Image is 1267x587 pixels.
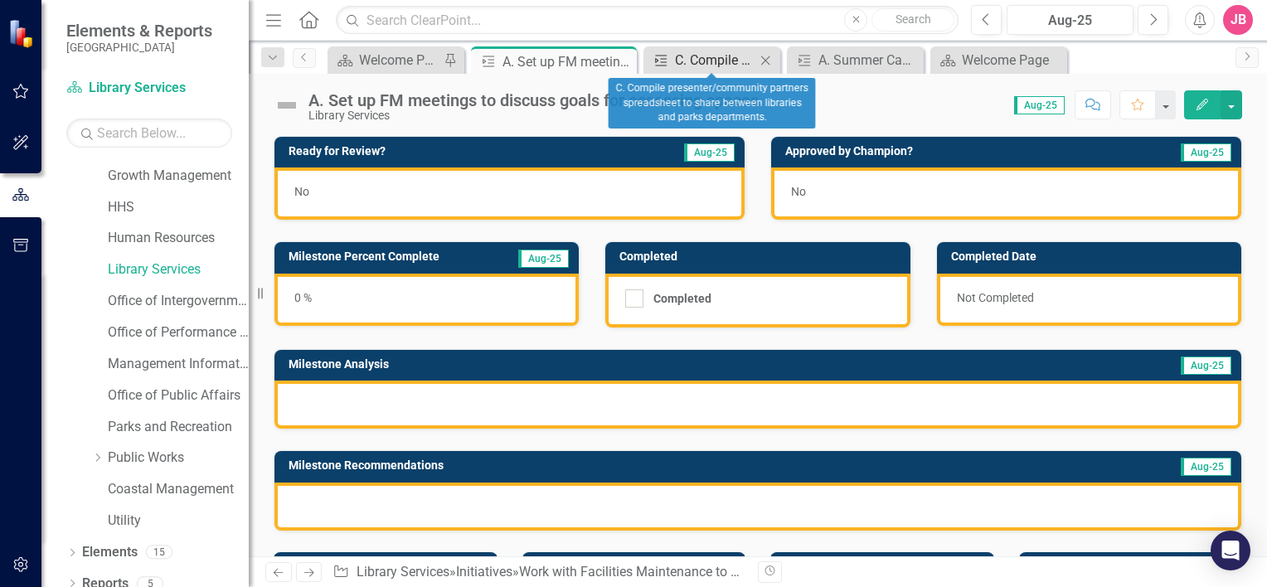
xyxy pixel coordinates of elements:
a: HHS [108,198,249,217]
span: Aug-25 [518,250,569,268]
div: A. Set up FM meetings to discuss goals for assessing spaces. [308,91,764,109]
a: C. Compile presenter/community partners spreadsheet to share between libraries and parks departme... [648,50,755,70]
span: Elements & Reports [66,21,212,41]
div: C. Compile presenter/community partners spreadsheet to share between libraries and parks departme... [609,78,816,129]
a: Welcome Page [332,50,439,70]
div: A. Set up FM meetings to discuss goals for assessing spaces. [502,51,633,72]
div: Aug-25 [1012,11,1128,31]
a: Parks and Recreation [108,418,249,437]
button: JB [1223,5,1253,35]
div: Welcome Page [962,50,1063,70]
h3: Completed Date [951,250,1233,263]
h3: Milestone Percent Complete [289,250,498,263]
small: [GEOGRAPHIC_DATA] [66,41,212,54]
div: Not Completed [937,274,1241,326]
span: Search [896,12,931,26]
span: Aug-25 [1014,96,1065,114]
div: 15 [146,546,172,560]
a: Welcome Page [934,50,1063,70]
a: Growth Management [108,167,249,186]
h3: Approved by Champion? [785,145,1103,158]
img: ClearPoint Strategy [7,17,38,49]
a: Public Works [108,449,249,468]
button: Search [871,8,954,32]
h3: Ready for Review? [289,145,580,158]
h3: Completed [619,250,901,263]
a: Human Resources [108,229,249,248]
h3: Milestone Recommendations [289,459,995,472]
a: Utility [108,512,249,531]
span: No [791,185,806,198]
div: Library Services [308,109,764,122]
button: Aug-25 [1007,5,1134,35]
div: 0 % [274,274,579,326]
div: A. Summer Camp collaboration - each of the seven parks & rec camps will receive one library visit... [818,50,920,70]
a: Management Information Systems [108,355,249,374]
span: Aug-25 [684,143,735,162]
div: Welcome Page [359,50,439,70]
span: Aug-25 [1181,458,1231,476]
span: No [294,185,309,198]
input: Search Below... [66,119,232,148]
a: Elements [82,543,138,562]
span: Aug-25 [1181,357,1231,375]
a: Library Services [66,79,232,98]
a: A. Summer Camp collaboration - each of the seven parks & rec camps will receive one library visit... [791,50,920,70]
img: Not Defined [274,92,300,119]
a: Library Services [357,564,449,580]
h3: Milestone Analysis [289,358,910,371]
a: Office of Performance & Transparency [108,323,249,342]
input: Search ClearPoint... [336,6,959,35]
a: Library Services [108,260,249,279]
a: Office of Intergovernmental Affairs [108,292,249,311]
a: Initiatives [456,564,512,580]
div: C. Compile presenter/community partners spreadsheet to share between libraries and parks departme... [675,50,755,70]
span: Aug-25 [1181,143,1231,162]
div: Open Intercom Messenger [1211,531,1250,570]
a: Coastal Management [108,480,249,499]
a: Office of Public Affairs [108,386,249,405]
div: » » » [333,563,745,582]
